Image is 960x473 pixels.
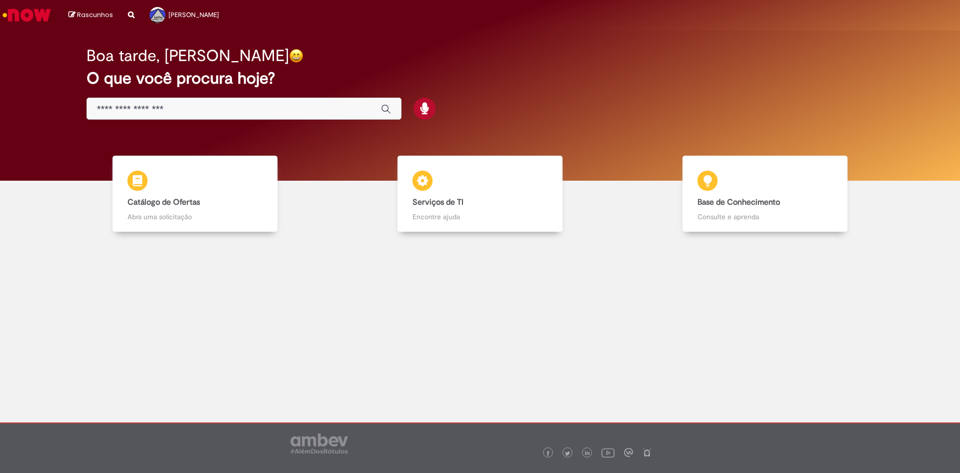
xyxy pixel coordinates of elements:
a: Serviços de TI Encontre ajuda [337,156,622,232]
img: logo_footer_facebook.png [545,451,550,456]
a: Rascunhos [68,11,113,20]
img: ServiceNow [1,5,52,25]
b: Serviços de TI [412,197,463,207]
img: logo_footer_youtube.png [601,446,614,459]
p: Encontre ajuda [412,212,548,222]
h2: O que você procura hoje? [86,70,874,87]
b: Base de Conhecimento [697,197,780,207]
a: Catálogo de Ofertas Abra uma solicitação [52,156,337,232]
img: logo_footer_ambev_rotulo_gray.png [290,433,348,453]
img: logo_footer_twitter.png [565,451,570,456]
p: Consulte e aprenda [697,212,833,222]
img: logo_footer_naosei.png [642,448,651,457]
span: Rascunhos [77,10,113,20]
img: happy-face.png [289,49,303,63]
img: logo_footer_workplace.png [624,448,633,457]
b: Catálogo de Ofertas [127,197,200,207]
a: Base de Conhecimento Consulte e aprenda [622,156,907,232]
p: Abra uma solicitação [127,212,263,222]
h2: Boa tarde, [PERSON_NAME] [86,47,289,65]
span: [PERSON_NAME] [168,11,219,19]
img: logo_footer_linkedin.png [585,450,590,456]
